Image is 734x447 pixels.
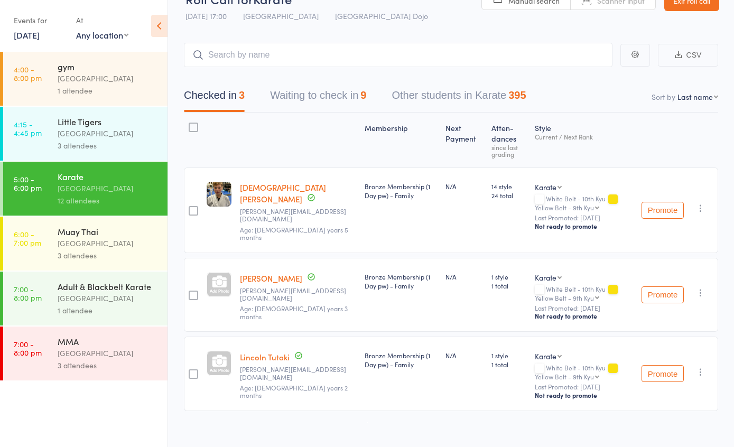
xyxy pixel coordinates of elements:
[243,11,319,21] span: [GEOGRAPHIC_DATA]
[240,273,302,284] a: [PERSON_NAME]
[491,360,526,369] span: 1 total
[491,272,526,281] span: 1 style
[184,84,245,112] button: Checked in3
[14,12,66,29] div: Events for
[3,107,168,161] a: 4:15 -4:45 pmLittle Tigers[GEOGRAPHIC_DATA]3 attendees
[491,191,526,200] span: 24 total
[58,304,159,316] div: 1 attendee
[365,182,437,200] div: Bronze Membership (1 Day pw) - Family
[535,195,633,211] div: White Belt - 10th Kyu
[360,89,366,101] div: 9
[14,175,42,192] time: 5:00 - 6:00 pm
[58,281,159,292] div: Adult & Blackbelt Karate
[58,292,159,304] div: [GEOGRAPHIC_DATA]
[535,182,556,192] div: Karate
[240,225,348,241] span: Age: [DEMOGRAPHIC_DATA] years 5 months
[3,327,168,380] a: 7:00 -8:00 pmMMA[GEOGRAPHIC_DATA]3 attendees
[360,117,441,163] div: Membership
[58,72,159,85] div: [GEOGRAPHIC_DATA]
[445,272,483,281] div: N/A
[14,340,42,357] time: 7:00 - 8:00 pm
[491,281,526,290] span: 1 total
[58,139,159,152] div: 3 attendees
[3,217,168,271] a: 6:00 -7:00 pmMuay Thai[GEOGRAPHIC_DATA]3 attendees
[508,89,526,101] div: 395
[58,61,159,72] div: gym
[3,52,168,106] a: 4:00 -8:00 pmgym[GEOGRAPHIC_DATA]1 attendee
[677,91,713,102] div: Last name
[365,351,437,369] div: Bronze Membership (1 Day pw) - Family
[14,285,42,302] time: 7:00 - 8:00 pm
[535,133,633,140] div: Current / Next Rank
[58,336,159,347] div: MMA
[535,312,633,320] div: Not ready to promote
[58,359,159,371] div: 3 attendees
[14,230,41,247] time: 6:00 - 7:00 pm
[392,84,526,112] button: Other students in Karate395
[270,84,366,112] button: Waiting to check in9
[58,249,159,262] div: 3 attendees
[441,117,487,163] div: Next Payment
[535,373,594,380] div: Yellow Belt - 9th Kyu
[58,347,159,359] div: [GEOGRAPHIC_DATA]
[491,182,526,191] span: 14 style
[58,116,159,127] div: Little Tigers
[652,91,675,102] label: Sort by
[207,182,231,207] img: image1747812058.png
[535,304,633,312] small: Last Promoted: [DATE]
[535,222,633,230] div: Not ready to promote
[58,194,159,207] div: 12 attendees
[491,144,526,157] div: since last grading
[240,208,356,223] small: Sarah.pompeii@gmail.com
[239,89,245,101] div: 3
[535,272,556,283] div: Karate
[535,294,594,301] div: Yellow Belt - 9th Kyu
[535,214,633,221] small: Last Promoted: [DATE]
[14,120,42,137] time: 4:15 - 4:45 pm
[365,272,437,290] div: Bronze Membership (1 Day pw) - Family
[240,366,356,381] small: sarah.pompeii@gmail.com
[535,383,633,390] small: Last Promoted: [DATE]
[58,237,159,249] div: [GEOGRAPHIC_DATA]
[642,286,684,303] button: Promote
[535,204,594,211] div: Yellow Belt - 9th Kyu
[658,44,718,67] button: CSV
[445,182,483,191] div: N/A
[240,304,348,320] span: Age: [DEMOGRAPHIC_DATA] years 3 months
[58,226,159,237] div: Muay Thai
[535,391,633,399] div: Not ready to promote
[184,43,612,67] input: Search by name
[185,11,227,21] span: [DATE] 17:00
[3,162,168,216] a: 5:00 -6:00 pmKarate[GEOGRAPHIC_DATA]12 attendees
[535,285,633,301] div: White Belt - 10th Kyu
[487,117,531,163] div: Atten­dances
[445,351,483,360] div: N/A
[58,182,159,194] div: [GEOGRAPHIC_DATA]
[535,364,633,380] div: White Belt - 10th Kyu
[335,11,428,21] span: [GEOGRAPHIC_DATA] Dojo
[531,117,637,163] div: Style
[240,182,326,204] a: [DEMOGRAPHIC_DATA][PERSON_NAME]
[240,287,356,302] small: sarah.pompeii@gmail.com
[76,29,128,41] div: Any location
[14,65,42,82] time: 4:00 - 8:00 pm
[642,202,684,219] button: Promote
[491,351,526,360] span: 1 style
[240,351,290,362] a: Lincoln Tutaki
[642,365,684,382] button: Promote
[3,272,168,325] a: 7:00 -8:00 pmAdult & Blackbelt Karate[GEOGRAPHIC_DATA]1 attendee
[58,127,159,139] div: [GEOGRAPHIC_DATA]
[76,12,128,29] div: At
[535,351,556,361] div: Karate
[58,85,159,97] div: 1 attendee
[58,171,159,182] div: Karate
[14,29,40,41] a: [DATE]
[240,383,348,399] span: Age: [DEMOGRAPHIC_DATA] years 2 months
